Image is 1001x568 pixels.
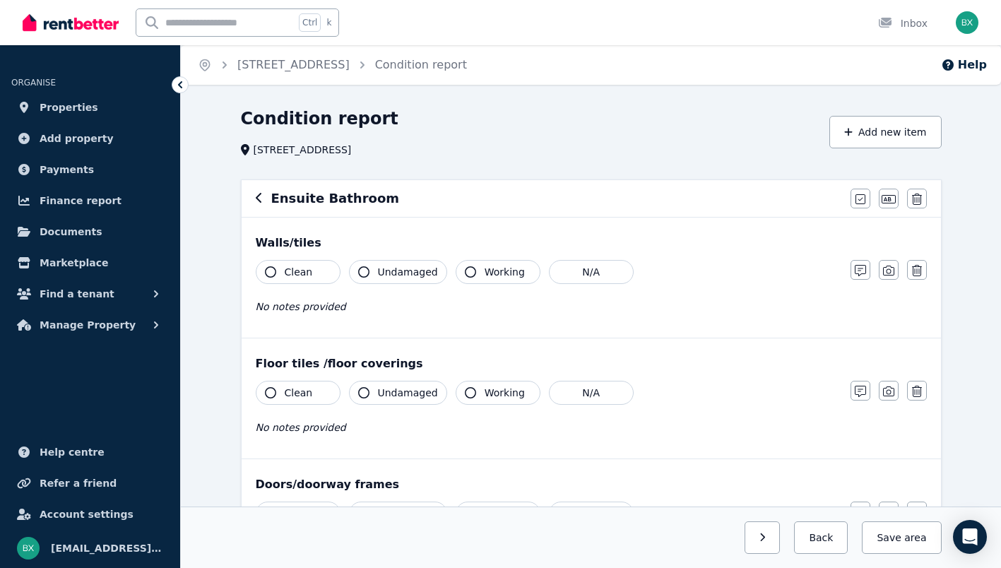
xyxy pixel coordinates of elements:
[40,192,122,209] span: Finance report
[349,381,447,405] button: Undamaged
[485,265,525,279] span: Working
[878,16,928,30] div: Inbox
[549,260,634,284] button: N/A
[953,520,987,554] div: Open Intercom Messenger
[956,11,978,34] img: bxm@outlook.com.au
[862,521,941,554] button: Save area
[256,502,340,526] button: Clean
[40,316,136,333] span: Manage Property
[40,161,94,178] span: Payments
[256,235,927,252] div: Walls/tiles
[40,285,114,302] span: Find a tenant
[256,422,346,433] span: No notes provided
[256,381,340,405] button: Clean
[941,57,987,73] button: Help
[794,521,848,554] button: Back
[326,17,331,28] span: k
[11,155,169,184] a: Payments
[11,469,169,497] a: Refer a friend
[40,475,117,492] span: Refer a friend
[256,301,346,312] span: No notes provided
[829,116,942,148] button: Add new item
[11,500,169,528] a: Account settings
[456,381,540,405] button: Working
[349,502,447,526] button: Undamaged
[11,218,169,246] a: Documents
[11,78,56,88] span: ORGANISE
[237,58,350,71] a: [STREET_ADDRESS]
[549,381,634,405] button: N/A
[456,502,540,526] button: Working
[181,45,484,85] nav: Breadcrumb
[299,13,321,32] span: Ctrl
[254,143,352,157] span: [STREET_ADDRESS]
[40,506,134,523] span: Account settings
[256,476,927,493] div: Doors/doorway frames
[349,260,447,284] button: Undamaged
[40,444,105,461] span: Help centre
[241,107,398,130] h1: Condition report
[40,254,108,271] span: Marketplace
[378,386,438,400] span: Undamaged
[11,124,169,153] a: Add property
[256,260,340,284] button: Clean
[23,12,119,33] img: RentBetter
[904,531,926,545] span: area
[456,260,540,284] button: Working
[256,355,927,372] div: Floor tiles /floor coverings
[285,386,313,400] span: Clean
[549,502,634,526] button: N/A
[11,280,169,308] button: Find a tenant
[17,537,40,560] img: bxm@outlook.com.au
[11,93,169,122] a: Properties
[51,540,163,557] span: [EMAIL_ADDRESS][DOMAIN_NAME]
[40,130,114,147] span: Add property
[271,189,400,208] h6: Ensuite Bathroom
[375,58,467,71] a: Condition report
[11,249,169,277] a: Marketplace
[40,99,98,116] span: Properties
[285,265,313,279] span: Clean
[378,265,438,279] span: Undamaged
[485,386,525,400] span: Working
[11,438,169,466] a: Help centre
[11,187,169,215] a: Finance report
[40,223,102,240] span: Documents
[11,311,169,339] button: Manage Property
